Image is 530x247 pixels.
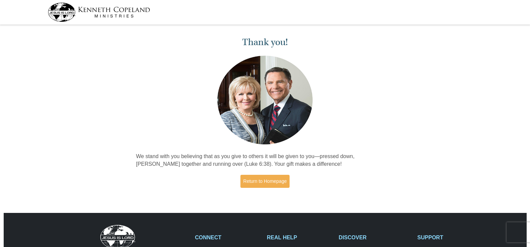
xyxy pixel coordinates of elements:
[240,175,290,188] a: Return to Homepage
[339,234,410,241] h2: DISCOVER
[136,153,394,168] p: We stand with you believing that as you give to others it will be given to you—pressed down, [PER...
[136,37,394,48] h1: Thank you!
[216,54,314,146] img: Kenneth and Gloria
[267,234,332,241] h2: REAL HELP
[195,234,260,241] h2: CONNECT
[417,234,482,241] h2: SUPPORT
[48,3,150,22] img: kcm-header-logo.svg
